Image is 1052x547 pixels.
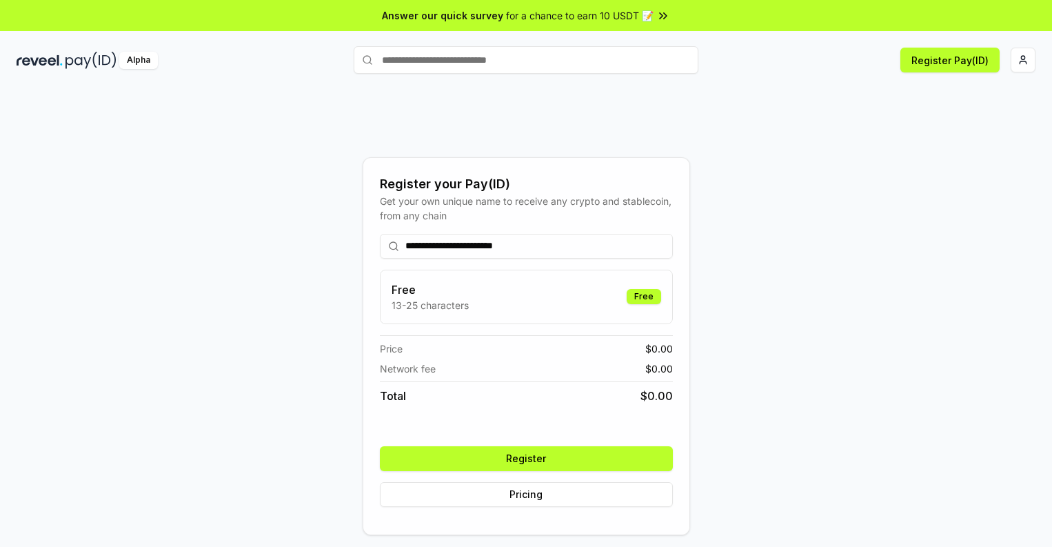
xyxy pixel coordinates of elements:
[640,388,673,404] span: $ 0.00
[380,341,403,356] span: Price
[380,482,673,507] button: Pricing
[645,341,673,356] span: $ 0.00
[380,446,673,471] button: Register
[380,194,673,223] div: Get your own unique name to receive any crypto and stablecoin, from any chain
[645,361,673,376] span: $ 0.00
[392,298,469,312] p: 13-25 characters
[506,8,654,23] span: for a chance to earn 10 USDT 📝
[380,388,406,404] span: Total
[900,48,1000,72] button: Register Pay(ID)
[382,8,503,23] span: Answer our quick survey
[627,289,661,304] div: Free
[392,281,469,298] h3: Free
[65,52,117,69] img: pay_id
[17,52,63,69] img: reveel_dark
[380,361,436,376] span: Network fee
[119,52,158,69] div: Alpha
[380,175,673,194] div: Register your Pay(ID)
